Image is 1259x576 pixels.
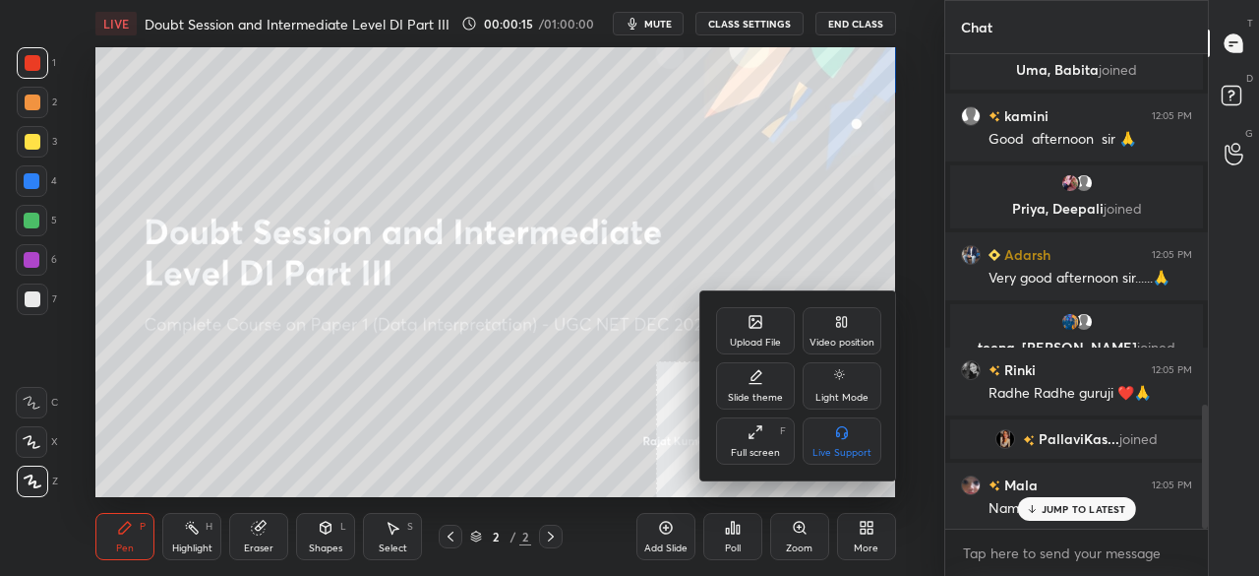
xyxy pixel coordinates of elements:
div: Video position [809,338,874,348]
div: Live Support [812,448,871,458]
div: Upload File [730,338,781,348]
div: Slide theme [728,393,783,403]
div: Full screen [731,448,780,458]
div: Light Mode [815,393,869,403]
div: F [780,426,786,436]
